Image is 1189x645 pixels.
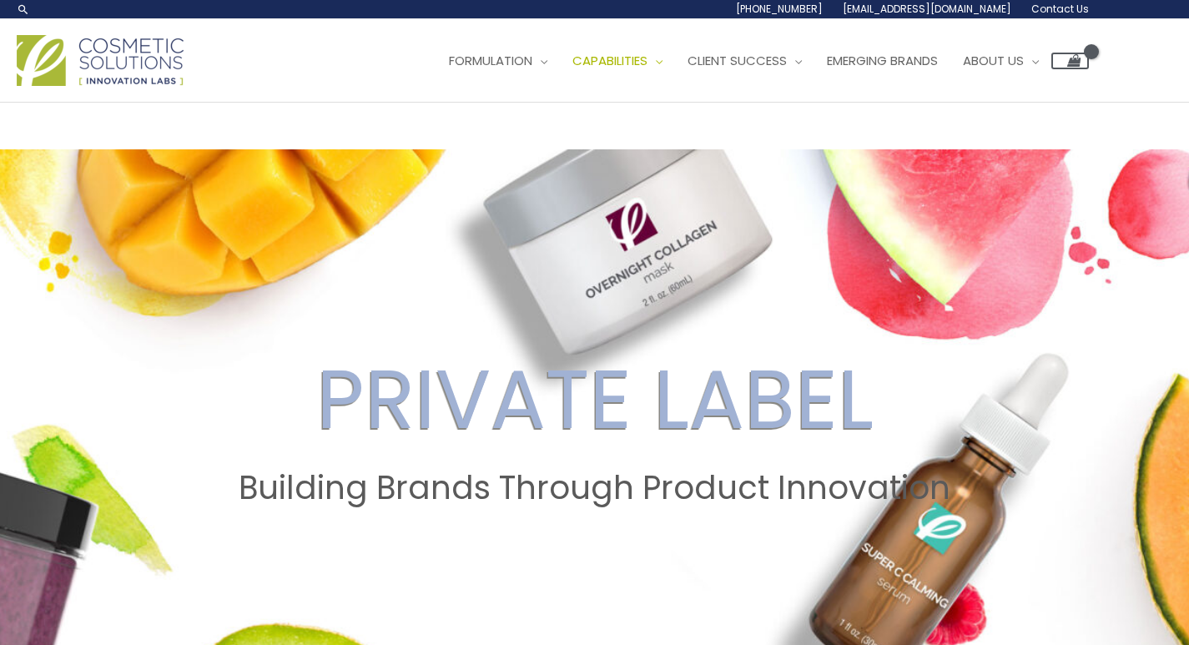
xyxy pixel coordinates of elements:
h2: PRIVATE LABEL [16,350,1173,449]
span: Capabilities [572,52,647,69]
a: View Shopping Cart, empty [1051,53,1089,69]
span: Contact Us [1031,2,1089,16]
h2: Building Brands Through Product Innovation [16,469,1173,507]
span: [EMAIL_ADDRESS][DOMAIN_NAME] [843,2,1011,16]
nav: Site Navigation [424,36,1089,86]
span: About Us [963,52,1024,69]
span: Formulation [449,52,532,69]
a: Emerging Brands [814,36,950,86]
a: Search icon link [17,3,30,16]
a: About Us [950,36,1051,86]
span: Client Success [688,52,787,69]
span: Emerging Brands [827,52,938,69]
img: Cosmetic Solutions Logo [17,35,184,86]
a: Client Success [675,36,814,86]
a: Capabilities [560,36,675,86]
span: [PHONE_NUMBER] [736,2,823,16]
a: Formulation [436,36,560,86]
